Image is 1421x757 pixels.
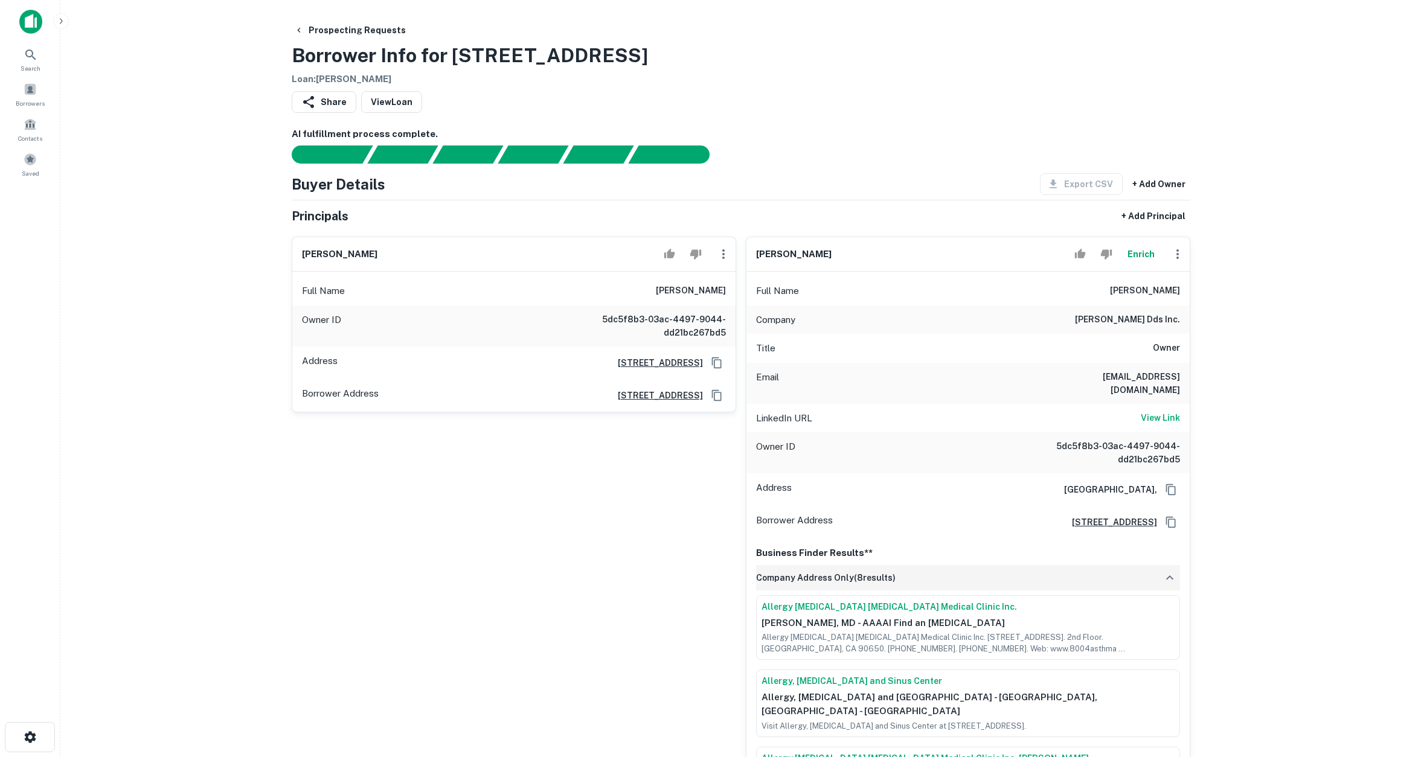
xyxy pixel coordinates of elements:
[756,439,795,466] p: Owner ID
[302,386,379,404] p: Borrower Address
[292,41,648,70] h3: Borrower Info for [STREET_ADDRESS]
[756,481,792,499] p: Address
[367,145,438,164] div: Your request is received and processing...
[302,248,377,261] h6: [PERSON_NAME]
[292,127,1190,141] h6: AI fulfillment process complete.
[1141,411,1180,426] a: View Link
[756,571,896,584] h6: company address only ( 8 results)
[4,113,57,145] a: Contacts
[708,354,726,372] button: Copy Address
[16,98,45,108] span: Borrowers
[708,386,726,404] button: Copy Address
[581,313,726,339] h6: 5dc5f8b3-03ac-4497-9044-dd21bc267bd5
[21,63,40,73] span: Search
[563,145,634,164] div: Principals found, still searching for contact information. This may take time...
[292,91,356,113] button: Share
[756,411,812,426] p: LinkedIn URL
[292,207,348,225] h5: Principals
[629,145,724,164] div: AI fulfillment process complete.
[656,284,726,298] h6: [PERSON_NAME]
[292,72,648,86] h6: Loan : [PERSON_NAME]
[756,513,833,531] p: Borrower Address
[292,173,385,195] h4: Buyer Details
[762,632,1175,654] p: Allergy [MEDICAL_DATA] [MEDICAL_DATA] Medical Clinic Inc. [STREET_ADDRESS]. 2nd Floor. [GEOGRAPHI...
[1035,370,1180,397] h6: [EMAIL_ADDRESS][DOMAIN_NAME]
[756,284,799,298] p: Full Name
[756,370,779,397] p: Email
[302,313,341,339] p: Owner ID
[1054,483,1157,496] h6: [GEOGRAPHIC_DATA],
[1035,439,1180,466] h6: 5dc5f8b3-03ac-4497-9044-dd21bc267bd5
[685,242,706,266] button: Reject
[756,248,832,261] h6: [PERSON_NAME]
[1110,284,1180,298] h6: [PERSON_NAME]
[1070,242,1091,266] button: Accept
[361,91,422,113] a: ViewLoan
[756,546,1180,560] p: Business Finder Results**
[19,10,42,34] img: capitalize-icon.png
[762,616,1175,630] p: [PERSON_NAME], MD - AAAAI Find an [MEDICAL_DATA]
[608,389,703,402] a: [STREET_ADDRESS]
[1062,516,1157,529] a: [STREET_ADDRESS]
[762,601,1175,613] a: Allergy [MEDICAL_DATA] [MEDICAL_DATA] Medical Clinic Inc.
[1095,242,1117,266] button: Reject
[1122,242,1161,266] button: Enrich
[289,19,411,41] button: Prospecting Requests
[498,145,568,164] div: Principals found, AI now looking for contact information...
[1162,481,1180,499] button: Copy Address
[1361,660,1421,718] iframe: Chat Widget
[18,133,42,143] span: Contacts
[4,148,57,180] a: Saved
[302,354,338,372] p: Address
[1162,513,1180,531] button: Copy Address
[756,313,795,327] p: Company
[1141,411,1180,424] h6: View Link
[22,168,39,178] span: Saved
[1117,205,1190,227] button: + Add Principal
[277,145,368,164] div: Sending borrower request to AI...
[659,242,680,266] button: Accept
[4,43,57,75] a: Search
[302,284,345,298] p: Full Name
[1153,341,1180,356] h6: Owner
[1127,173,1190,195] button: + Add Owner
[756,341,775,356] p: Title
[608,356,703,369] a: [STREET_ADDRESS]
[4,78,57,110] a: Borrowers
[1075,313,1180,327] h6: [PERSON_NAME] dds inc.
[762,721,1175,732] p: Visit Allergy, [MEDICAL_DATA] and Sinus Center at [STREET_ADDRESS].
[432,145,503,164] div: Documents found, AI parsing details...
[762,675,1175,688] a: Allergy, [MEDICAL_DATA] and Sinus Center
[762,690,1175,718] p: Allergy, [MEDICAL_DATA] and [GEOGRAPHIC_DATA] - [GEOGRAPHIC_DATA], [GEOGRAPHIC_DATA] - [GEOGRAPHI...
